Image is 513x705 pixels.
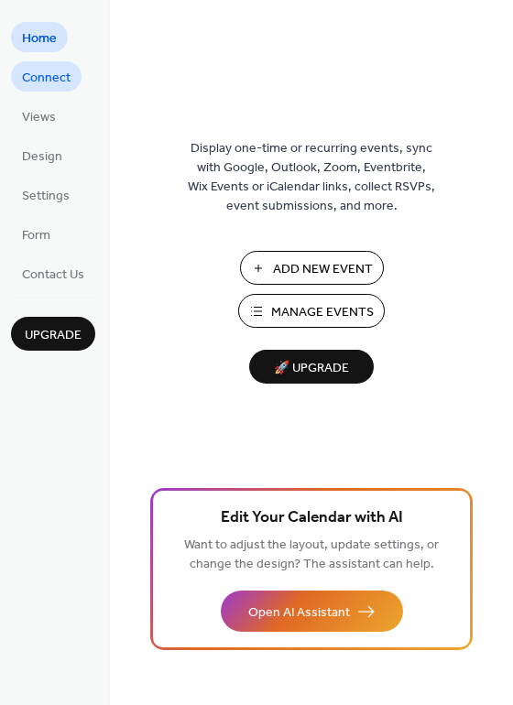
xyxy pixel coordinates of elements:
span: 🚀 Upgrade [260,356,363,381]
a: Contact Us [11,258,95,288]
span: Settings [22,187,70,206]
span: Connect [22,69,71,88]
span: Open AI Assistant [248,603,350,623]
a: Form [11,219,61,249]
span: Upgrade [25,326,82,345]
button: Upgrade [11,317,95,351]
span: Views [22,108,56,127]
span: Manage Events [271,303,374,322]
button: 🚀 Upgrade [249,350,374,384]
a: Home [11,22,68,52]
span: Add New Event [273,260,373,279]
button: Open AI Assistant [221,591,403,632]
span: Want to adjust the layout, update settings, or change the design? The assistant can help. [184,533,439,577]
span: Form [22,226,50,245]
button: Add New Event [240,251,384,285]
span: Design [22,147,62,167]
button: Manage Events [238,294,385,328]
span: Home [22,29,57,49]
span: Contact Us [22,266,84,285]
a: Connect [11,61,82,92]
a: Design [11,140,73,170]
span: Edit Your Calendar with AI [221,505,403,531]
a: Settings [11,179,81,210]
span: Display one-time or recurring events, sync with Google, Outlook, Zoom, Eventbrite, Wix Events or ... [188,139,435,216]
a: Views [11,101,67,131]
